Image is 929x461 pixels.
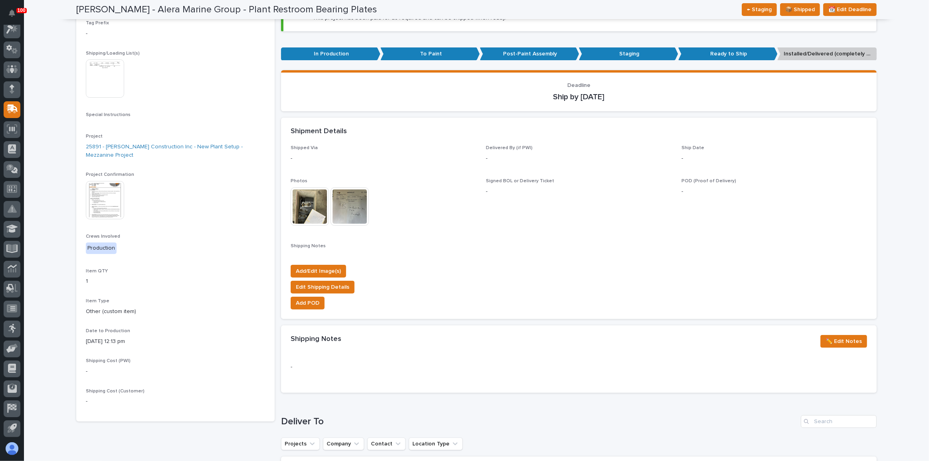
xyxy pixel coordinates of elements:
[86,307,265,316] p: Other (custom item)
[826,337,862,346] span: ✏️ Edit Notes
[291,363,476,371] p: -
[409,437,463,450] button: Location Type
[681,187,867,196] p: -
[747,5,772,14] span: ← Staging
[86,359,131,363] span: Shipping Cost (PWI)
[18,8,26,13] p: 100
[86,337,265,346] p: [DATE] 12:13 pm
[678,47,778,61] p: Ready to Ship
[291,244,326,248] span: Shipping Notes
[86,299,109,303] span: Item Type
[86,234,120,239] span: Crews Involved
[86,329,130,333] span: Date to Production
[801,415,877,428] input: Search
[579,47,678,61] p: Staging
[281,416,798,428] h1: Deliver To
[86,172,134,177] span: Project Confirmation
[291,179,307,183] span: Photos
[281,437,320,450] button: Projects
[486,154,671,163] p: -
[76,4,377,16] h2: [PERSON_NAME] - Alera Marine Group - Plant Restroom Bearing Plates
[780,3,820,16] button: 📦 Shipped
[742,3,777,16] button: ← Staging
[323,437,364,450] button: Company
[86,397,265,406] p: -
[296,282,349,292] span: Edit Shipping Details
[367,437,406,450] button: Contact
[296,266,341,276] span: Add/Edit Image(s)
[86,242,117,254] div: Production
[281,47,380,61] p: In Production
[291,146,318,150] span: Shipped Via
[823,3,877,16] button: 📆 Edit Deadline
[291,281,355,294] button: Edit Shipping Details
[86,30,265,38] p: -
[4,440,20,457] button: users-avatar
[486,179,554,183] span: Signed BOL or Delivery Ticket
[820,335,867,348] button: ✏️ Edit Notes
[480,47,579,61] p: Post-Paint Assembly
[291,335,341,344] h2: Shipping Notes
[86,269,108,274] span: Item QTY
[86,112,131,117] span: Special Instructions
[86,277,265,286] p: 1
[380,47,480,61] p: To Paint
[291,92,867,102] p: Ship by [DATE]
[567,83,590,88] span: Deadline
[296,298,319,308] span: Add POD
[86,389,145,394] span: Shipping Cost (Customer)
[486,187,671,196] p: -
[291,127,347,136] h2: Shipment Details
[4,5,20,22] button: Notifications
[681,154,867,163] p: -
[486,146,533,150] span: Delivered By (if PWI)
[681,146,704,150] span: Ship Date
[10,10,20,22] div: Notifications100
[785,5,815,14] span: 📦 Shipped
[291,297,325,309] button: Add POD
[828,5,872,14] span: 📆 Edit Deadline
[86,21,109,26] span: Tag Prefix
[86,367,265,376] p: -
[291,265,346,278] button: Add/Edit Image(s)
[681,179,736,183] span: POD (Proof of Delivery)
[86,134,103,139] span: Project
[777,47,877,61] p: Installed/Delivered (completely done)
[291,154,476,163] p: -
[86,51,140,56] span: Shipping/Loading List(s)
[86,143,265,160] a: 25891 - [PERSON_NAME] Construction Inc - New Plant Setup - Mezzanine Project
